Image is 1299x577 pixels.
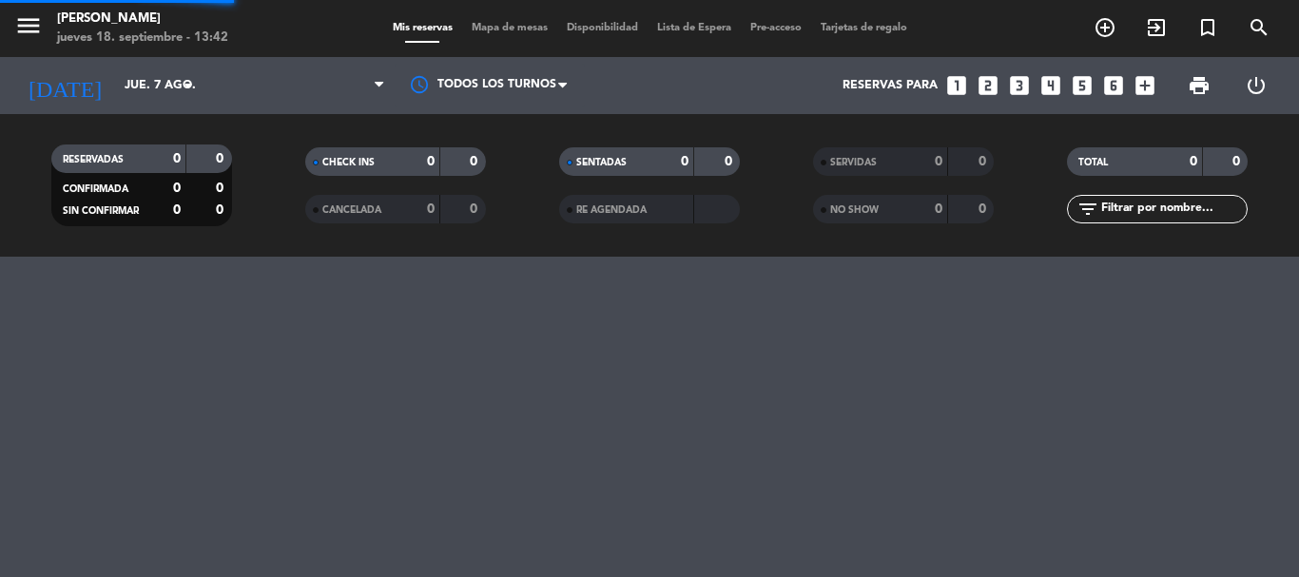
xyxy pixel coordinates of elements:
[216,182,227,195] strong: 0
[944,73,969,98] i: looks_one
[935,155,942,168] strong: 0
[1078,158,1108,167] span: TOTAL
[63,206,139,216] span: SIN CONFIRMAR
[57,10,228,29] div: [PERSON_NAME]
[979,155,990,168] strong: 0
[427,202,435,216] strong: 0
[383,23,462,33] span: Mis reservas
[681,155,688,168] strong: 0
[830,158,877,167] span: SERVIDAS
[979,202,990,216] strong: 0
[216,152,227,165] strong: 0
[1076,198,1099,221] i: filter_list
[470,202,481,216] strong: 0
[1007,73,1032,98] i: looks_3
[14,11,43,40] i: menu
[1245,74,1268,97] i: power_settings_new
[830,205,879,215] span: NO SHOW
[576,158,627,167] span: SENTADAS
[173,182,181,195] strong: 0
[57,29,228,48] div: jueves 18. septiembre - 13:42
[1228,57,1285,114] div: LOG OUT
[322,158,375,167] span: CHECK INS
[427,155,435,168] strong: 0
[1188,74,1211,97] span: print
[173,203,181,217] strong: 0
[470,155,481,168] strong: 0
[216,203,227,217] strong: 0
[173,152,181,165] strong: 0
[648,23,741,33] span: Lista de Espera
[1248,16,1270,39] i: search
[557,23,648,33] span: Disponibilidad
[741,23,811,33] span: Pre-acceso
[14,65,115,106] i: [DATE]
[177,74,200,97] i: arrow_drop_down
[935,202,942,216] strong: 0
[1094,16,1116,39] i: add_circle_outline
[1101,73,1126,98] i: looks_6
[725,155,736,168] strong: 0
[1190,155,1197,168] strong: 0
[976,73,1000,98] i: looks_two
[1133,73,1157,98] i: add_box
[1070,73,1095,98] i: looks_5
[843,79,938,92] span: Reservas para
[1038,73,1063,98] i: looks_4
[63,184,128,194] span: CONFIRMADA
[1145,16,1168,39] i: exit_to_app
[322,205,381,215] span: CANCELADA
[1196,16,1219,39] i: turned_in_not
[1099,199,1247,220] input: Filtrar por nombre...
[14,11,43,47] button: menu
[811,23,917,33] span: Tarjetas de regalo
[462,23,557,33] span: Mapa de mesas
[63,155,124,164] span: RESERVADAS
[576,205,647,215] span: RE AGENDADA
[1232,155,1244,168] strong: 0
